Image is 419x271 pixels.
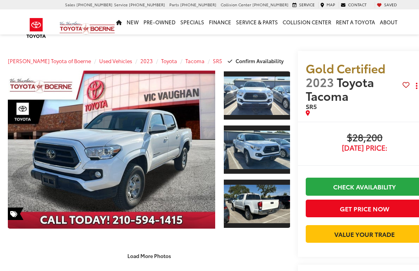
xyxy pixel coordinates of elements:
[65,2,75,7] span: Sales
[122,249,176,262] button: Load More Photos
[22,15,51,41] img: Toyota
[223,131,291,169] img: 2023 Toyota Tacoma SR5
[185,57,205,64] a: Tacoma
[236,57,284,64] span: Confirm Availability
[8,71,215,229] a: Expand Photo 0
[141,9,178,35] a: Pre-Owned
[140,57,153,64] a: 2023
[207,9,234,35] a: Finance
[213,57,222,64] a: SR5
[252,2,288,7] span: [PHONE_NUMBER]
[129,2,165,7] span: [PHONE_NUMBER]
[375,2,399,7] a: My Saved Vehicles
[223,185,291,223] img: 2023 Toyota Tacoma SR5
[223,76,291,115] img: 2023 Toyota Tacoma SR5
[334,9,377,35] a: Rent a Toyota
[99,57,132,64] a: Used Vehicles
[224,71,290,120] a: Expand Photo 1
[124,9,141,35] a: New
[326,2,335,7] span: Map
[306,60,385,76] span: Gold Certified
[221,2,251,7] span: Collision Center
[299,2,315,7] span: Service
[306,102,317,111] span: SR5
[161,57,177,64] a: Toyota
[306,73,334,90] span: 2023
[384,2,397,7] span: Saved
[114,2,128,7] span: Service
[180,2,216,7] span: [PHONE_NUMBER]
[8,207,24,220] span: Special
[178,9,207,35] a: Specials
[114,9,124,35] a: Home
[318,2,337,7] a: Map
[59,21,115,35] img: Vic Vaughan Toyota of Boerne
[339,2,368,7] a: Contact
[76,2,112,7] span: [PHONE_NUMBER]
[306,73,374,104] span: Toyota Tacoma
[416,83,417,89] span: dropdown dots
[348,2,366,7] span: Contact
[223,54,290,68] button: Confirm Availability
[224,179,290,229] a: Expand Photo 3
[224,125,290,175] a: Expand Photo 2
[234,9,280,35] a: Service & Parts: Opens in a new tab
[377,9,400,35] a: About
[6,70,217,229] img: 2023 Toyota Tacoma SR5
[8,57,91,64] a: [PERSON_NAME] Toyota of Boerne
[290,2,317,7] a: Service
[169,2,179,7] span: Parts
[280,9,334,35] a: Collision Center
